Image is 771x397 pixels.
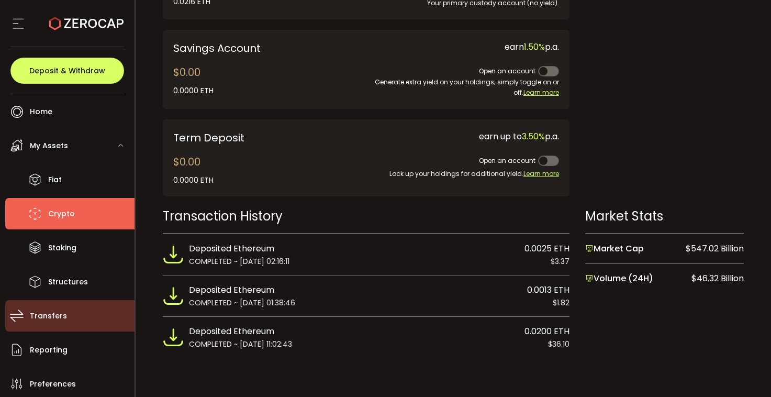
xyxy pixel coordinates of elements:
span: Learn more [523,169,559,178]
span: Transfers [30,308,67,324]
div: Market Stats [585,207,744,225]
div: 0.0000 ETH [173,85,214,96]
div: Savings Account [173,40,359,56]
div: Term Deposit [173,130,328,146]
span: 3.50% [522,130,545,142]
div: $0.00 [173,154,214,186]
span: Open an account [479,156,535,165]
span: Volume (24H) [585,272,653,285]
span: $36.10 [548,338,569,350]
span: earn up to p.a. [479,130,559,142]
span: $3.37 [551,256,569,267]
span: earn p.a. [505,41,559,53]
button: Deposit & Withdraw [10,58,124,84]
div: Generate extra yield on your holdings; simply toggle on or off. [374,77,559,98]
span: $46.32 Billion [691,272,744,285]
span: $1.82 [553,297,569,308]
span: 0.0025 ETH [524,242,569,256]
span: Crypto [48,206,75,222]
span: Reporting [30,343,68,358]
div: 0.0000 ETH [173,175,214,186]
span: $547.02 Billion [686,242,744,256]
span: 0.0200 ETH [524,325,569,338]
span: Deposited Ethereum [189,242,274,256]
span: Learn more [523,88,559,97]
div: Lock up your holdings for additional yield. [343,169,558,179]
span: Deposit & Withdraw [29,67,105,74]
span: Deposited Ethereum [189,325,274,338]
span: COMPLETED ~ [DATE] 01:38:46 [189,297,295,308]
span: Structures [48,274,88,290]
span: My Assets [30,138,68,153]
iframe: Chat Widget [719,347,771,397]
span: Home [30,104,52,119]
span: COMPLETED ~ [DATE] 02:16:11 [189,256,289,267]
div: $0.00 [173,64,214,96]
span: Fiat [48,172,62,188]
span: Staking [48,240,76,256]
span: Deposited Ethereum [189,283,274,297]
span: Market Cap [585,242,644,256]
span: 1.50% [524,41,545,53]
span: Preferences [30,377,76,392]
div: Transaction History [163,207,569,225]
span: Open an account [479,67,535,75]
span: 0.0013 ETH [527,283,569,297]
span: COMPLETED ~ [DATE] 11:02:43 [189,338,292,350]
